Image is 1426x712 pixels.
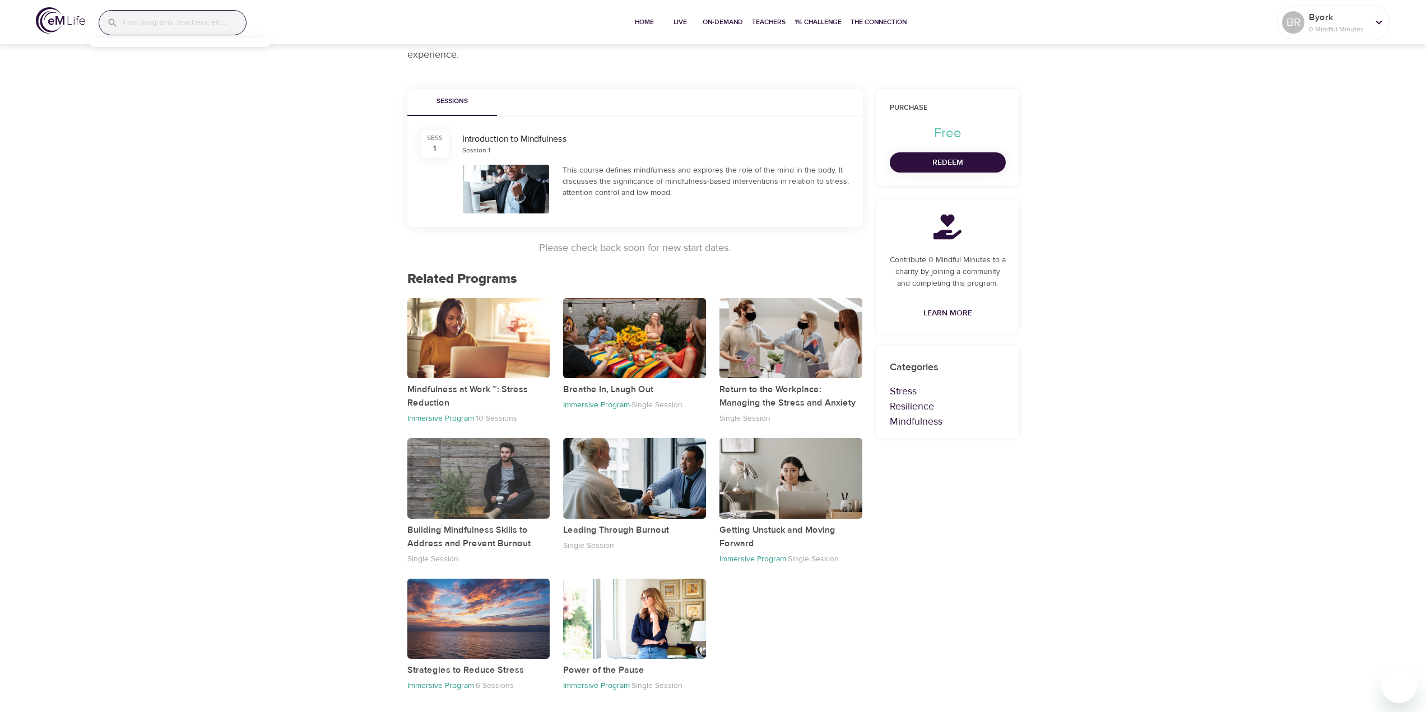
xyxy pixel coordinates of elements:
p: Immersive Program · [407,413,476,424]
span: 1% Challenge [795,16,842,28]
p: Single Session [631,681,682,691]
p: Single Session [631,400,682,410]
p: Immersive Program · [563,681,631,691]
p: Stress [890,384,1006,399]
h6: Purchase [890,103,1006,114]
p: Breathe In, Laugh Out [563,383,706,396]
p: 10 Sessions [476,413,517,424]
span: Live [667,16,694,28]
span: Learn More [923,306,972,320]
p: Leading Through Burnout [563,523,706,537]
div: 1 [433,143,436,154]
p: Immersive Program · [563,400,631,410]
p: Contribute 0 Mindful Minutes to a charity by joining a community and completing this program. [890,254,1006,290]
p: Immersive Program · [407,681,476,691]
div: BR [1282,11,1304,34]
div: Session 1 [462,146,490,155]
div: SESS [427,133,443,143]
a: Learn More [919,303,977,324]
p: Mindfulness at Work ™: Stress Reduction [407,383,550,409]
p: Mindfulness [890,414,1006,429]
p: Categories [890,360,1006,375]
span: Sessions [414,96,490,108]
input: Find programs, teachers, etc... [123,11,246,35]
p: Single Session [563,541,614,551]
span: Home [631,16,658,28]
span: Teachers [752,16,786,28]
p: Resilience [890,399,1006,414]
button: Redeem [890,152,1006,173]
p: Single Session [407,554,458,564]
p: 6 Sessions [476,681,514,691]
p: Free [890,123,1006,143]
p: Immersive Program · [719,554,788,564]
p: 0 Mindful Minutes [1309,24,1368,34]
span: Redeem [899,156,997,170]
span: On-Demand [703,16,743,28]
p: Return to the Workplace: Managing the Stress and Anxiety [719,383,862,409]
span: The Connection [851,16,907,28]
p: Building Mindfulness Skills to Address and Prevent Burnout [407,523,550,550]
p: Power of the Pause [563,663,706,677]
iframe: Button to launch messaging window [1381,667,1417,703]
img: logo [36,7,85,34]
div: This course defines mindfulness and explores the role of the mind in the body. It discusses the s... [563,165,849,198]
p: Byork [1309,11,1368,24]
p: Single Session [719,413,770,424]
p: Getting Unstuck and Moving Forward [719,523,862,550]
p: Related Programs [407,269,863,289]
div: Introduction to Mindfulness [462,133,849,146]
p: Strategies to Reduce Stress [407,663,550,677]
p: Please check back soon for new start dates. [407,240,863,255]
p: Single Session [788,554,839,564]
